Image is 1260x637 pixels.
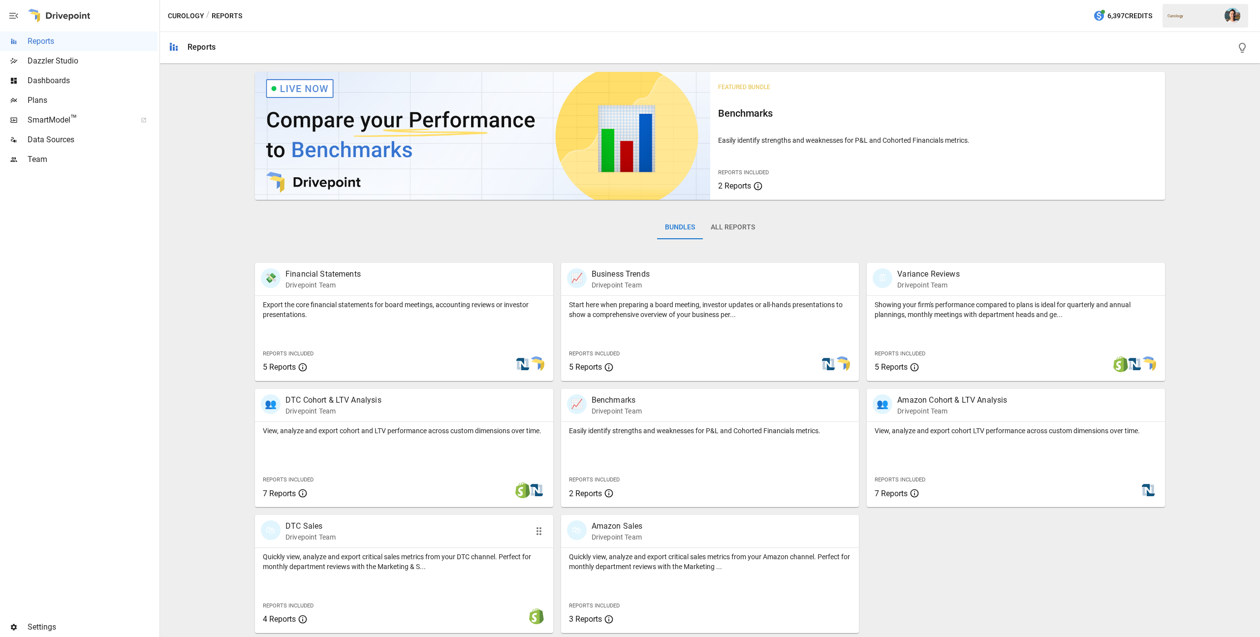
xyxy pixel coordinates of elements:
[285,406,381,416] p: Drivepoint Team
[875,426,1157,436] p: View, analyze and export cohort LTV performance across custom dimensions over time.
[718,181,751,191] span: 2 Reports
[263,350,314,357] span: Reports Included
[592,394,642,406] p: Benchmarks
[873,394,892,414] div: 👥
[834,356,850,372] img: smart model
[263,552,545,572] p: Quickly view, analyze and export critical sales metrics from your DTC channel. Perfect for monthl...
[1167,14,1219,18] div: Curology
[873,268,892,288] div: 🗓
[1113,356,1129,372] img: shopify
[569,552,851,572] p: Quickly view, analyze and export critical sales metrics from your Amazon channel. Perfect for mon...
[263,426,545,436] p: View, analyze and export cohort and LTV performance across custom dimensions over time.
[28,55,157,67] span: Dazzler Studio
[569,477,620,483] span: Reports Included
[28,134,157,146] span: Data Sources
[569,489,602,498] span: 2 Reports
[718,105,1158,121] h6: Benchmarks
[897,406,1007,416] p: Drivepoint Team
[515,482,531,498] img: shopify
[875,477,925,483] span: Reports Included
[28,154,157,165] span: Team
[592,520,643,532] p: Amazon Sales
[569,603,620,609] span: Reports Included
[285,268,361,280] p: Financial Statements
[261,268,281,288] div: 💸
[820,356,836,372] img: netsuite
[28,621,157,633] span: Settings
[718,84,770,91] span: Featured Bundle
[529,356,544,372] img: smart model
[875,300,1157,319] p: Showing your firm's performance compared to plans is ideal for quarterly and annual plannings, mo...
[263,300,545,319] p: Export the core financial statements for board meetings, accounting reviews or investor presentat...
[569,426,851,436] p: Easily identify strengths and weaknesses for P&L and Cohorted Financials metrics.
[718,135,1158,145] p: Easily identify strengths and weaknesses for P&L and Cohorted Financials metrics.
[70,113,77,125] span: ™
[28,35,157,47] span: Reports
[569,362,602,372] span: 5 Reports
[1089,7,1156,25] button: 6,397Credits
[28,95,157,106] span: Plans
[261,520,281,540] div: 🛍
[592,532,643,542] p: Drivepoint Team
[28,75,157,87] span: Dashboards
[1107,10,1152,22] span: 6,397 Credits
[529,608,544,624] img: shopify
[567,268,587,288] div: 📈
[592,280,650,290] p: Drivepoint Team
[897,394,1007,406] p: Amazon Cohort & LTV Analysis
[285,394,381,406] p: DTC Cohort & LTV Analysis
[263,362,296,372] span: 5 Reports
[718,169,769,176] span: Reports Included
[285,532,336,542] p: Drivepoint Team
[515,356,531,372] img: netsuite
[875,362,908,372] span: 5 Reports
[1140,356,1156,372] img: smart model
[592,268,650,280] p: Business Trends
[875,350,925,357] span: Reports Included
[285,280,361,290] p: Drivepoint Team
[168,10,204,22] button: Curology
[263,477,314,483] span: Reports Included
[569,300,851,319] p: Start here when preparing a board meeting, investor updates or all-hands presentations to show a ...
[875,489,908,498] span: 7 Reports
[188,42,216,52] div: Reports
[263,603,314,609] span: Reports Included
[263,489,296,498] span: 7 Reports
[261,394,281,414] div: 👥
[1127,356,1142,372] img: netsuite
[28,114,130,126] span: SmartModel
[703,216,763,239] button: All Reports
[897,268,959,280] p: Variance Reviews
[567,520,587,540] div: 🛍
[569,614,602,624] span: 3 Reports
[657,216,703,239] button: Bundles
[255,72,710,200] img: video thumbnail
[567,394,587,414] div: 📈
[285,520,336,532] p: DTC Sales
[592,406,642,416] p: Drivepoint Team
[263,614,296,624] span: 4 Reports
[1140,482,1156,498] img: netsuite
[897,280,959,290] p: Drivepoint Team
[206,10,210,22] div: /
[569,350,620,357] span: Reports Included
[529,482,544,498] img: netsuite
